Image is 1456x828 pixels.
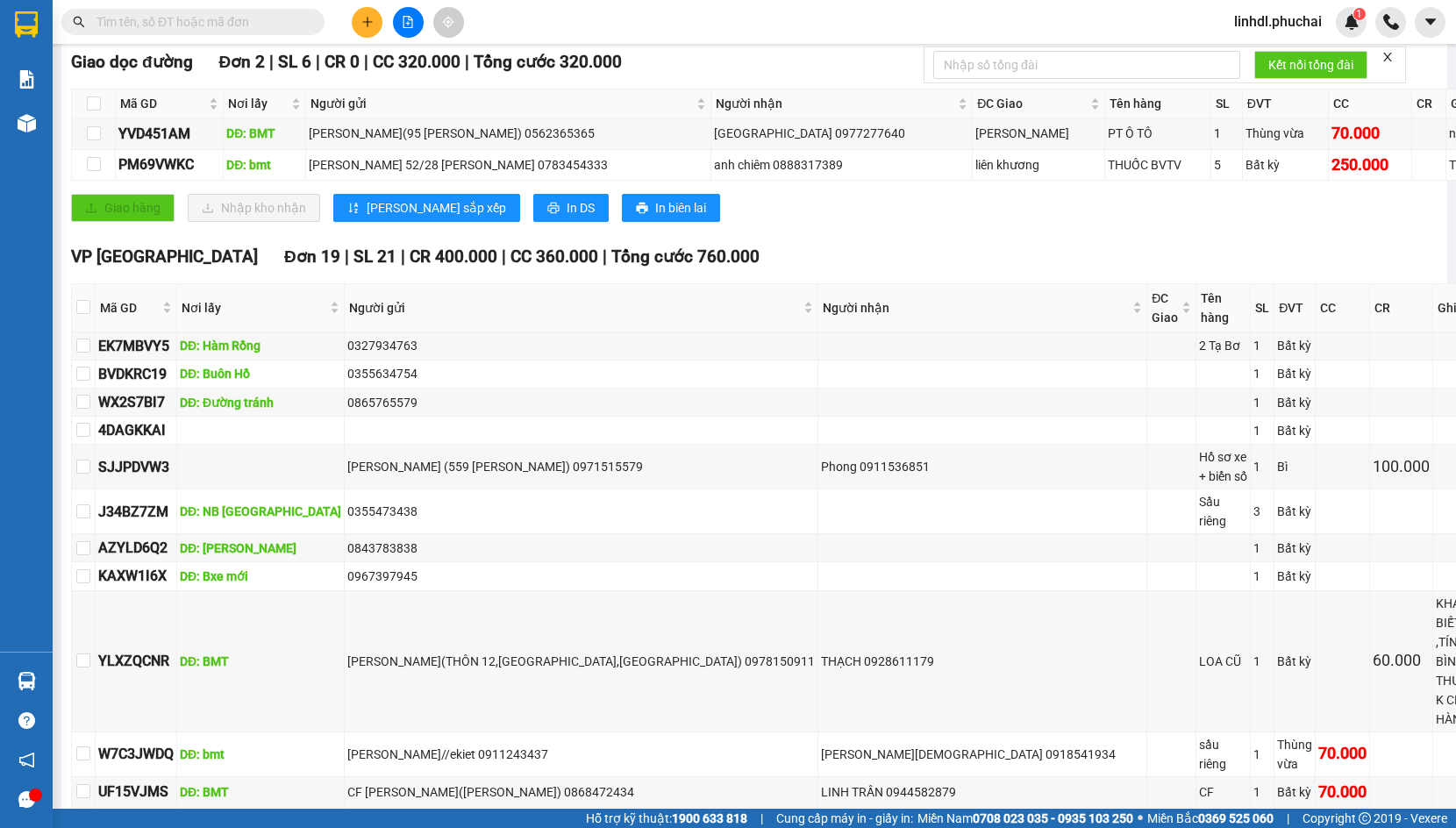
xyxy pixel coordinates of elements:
[611,246,760,267] span: Tổng cước 760.000
[1423,14,1438,30] span: caret-down
[393,7,424,38] button: file-add
[96,389,177,417] td: WX2S7BI7
[361,16,374,28] span: plus
[118,123,220,145] div: YVD451AM
[821,745,1144,764] div: [PERSON_NAME][DEMOGRAPHIC_DATA] 0918541934
[1253,652,1271,671] div: 1
[18,712,35,729] span: question-circle
[347,539,815,558] div: 0843783838
[410,246,497,267] span: CR 400.000
[1199,492,1247,531] div: Sầu riêng
[547,202,560,216] span: printer
[98,650,174,672] div: YLXZQCNR
[1253,502,1271,521] div: 3
[182,298,326,318] span: Nơi lấy
[18,70,36,89] img: solution-icon
[1253,782,1271,802] div: 1
[1274,284,1316,332] th: ĐVT
[1199,336,1247,355] div: 2 Tạ Bơ
[672,811,747,825] strong: 1900 633 818
[1243,89,1329,118] th: ĐVT
[567,198,595,218] span: In DS
[1277,652,1312,671] div: Bất kỳ
[622,194,720,222] button: printerIn biên lai
[345,246,349,267] span: |
[180,652,341,671] div: DĐ: BMT
[316,52,320,72] span: |
[347,364,815,383] div: 0355634754
[603,246,607,267] span: |
[821,457,1144,476] div: Phong 0911536851
[309,124,707,143] div: [PERSON_NAME](95 [PERSON_NAME]) 0562365365
[1353,8,1366,20] sup: 1
[1277,735,1312,774] div: Thùng vừa
[347,202,360,216] span: sort-ascending
[15,11,38,38] img: logo-vxr
[228,94,288,113] span: Nơi lấy
[1370,284,1433,332] th: CR
[180,539,341,558] div: DĐ: [PERSON_NAME]
[1253,393,1271,412] div: 1
[96,360,177,389] td: BVDKRC19
[465,52,469,72] span: |
[1245,155,1325,175] div: Bất kỳ
[71,246,258,267] span: VP [GEOGRAPHIC_DATA]
[502,246,506,267] span: |
[347,457,815,476] div: [PERSON_NAME] (559 [PERSON_NAME]) 0971515579
[510,246,598,267] span: CC 360.000
[716,94,954,113] span: Người nhận
[98,456,174,478] div: SJJPDVW3
[98,537,174,559] div: AZYLD6Q2
[1277,393,1312,412] div: Bất kỳ
[367,198,506,218] span: [PERSON_NAME] sắp xếp
[180,364,341,383] div: DĐ: Buôn Hồ
[1331,153,1409,177] div: 250.000
[1253,539,1271,558] div: 1
[1287,809,1289,828] span: |
[180,502,341,521] div: DĐ: NB [GEOGRAPHIC_DATA]
[219,52,266,72] span: Đơn 2
[1359,812,1371,824] span: copyright
[18,672,36,690] img: warehouse-icon
[1253,421,1271,440] div: 1
[1373,648,1430,673] div: 60.000
[1108,155,1208,175] div: THUỐC BVTV
[442,16,454,28] span: aim
[1277,502,1312,521] div: Bất kỳ
[120,94,205,113] span: Mã GD
[96,489,177,534] td: J34BZ7ZM
[333,194,520,222] button: sort-ascending[PERSON_NAME] sắp xếp
[347,782,815,802] div: CF [PERSON_NAME]([PERSON_NAME]) 0868472434
[347,567,815,586] div: 0967397945
[349,298,800,318] span: Người gửi
[1356,8,1362,20] span: 1
[1412,89,1445,118] th: CR
[347,652,815,671] div: [PERSON_NAME](THÔN 12,[GEOGRAPHIC_DATA],[GEOGRAPHIC_DATA]) 0978150911
[347,502,815,521] div: 0355473438
[309,155,707,175] div: [PERSON_NAME] 52/28 [PERSON_NAME] 0783454333
[347,393,815,412] div: 0865765579
[284,246,340,267] span: Đơn 19
[1381,51,1394,63] span: close
[73,16,85,28] span: search
[1245,124,1325,143] div: Thùng vừa
[98,501,174,523] div: J34BZ7ZM
[18,752,35,768] span: notification
[180,336,341,355] div: DĐ: Hàm Rồng
[116,150,224,181] td: PM69VWKC
[1251,284,1274,332] th: SL
[714,124,969,143] div: [GEOGRAPHIC_DATA] 0977277640
[100,298,159,318] span: Mã GD
[1373,454,1430,479] div: 100.000
[116,118,224,149] td: YVD451AM
[347,745,815,764] div: [PERSON_NAME]//ekiet 0911243437
[96,332,177,360] td: EK7MBVY5
[1108,124,1208,143] div: PT Ô TÔ
[823,298,1129,318] span: Người nhận
[98,743,174,765] div: W7C3JWDQ
[1199,652,1247,671] div: LOA CŨ
[1220,11,1336,32] span: linhdl.phuchai
[1277,421,1312,440] div: Bất kỳ
[636,202,648,216] span: printer
[96,445,177,489] td: SJJPDVW3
